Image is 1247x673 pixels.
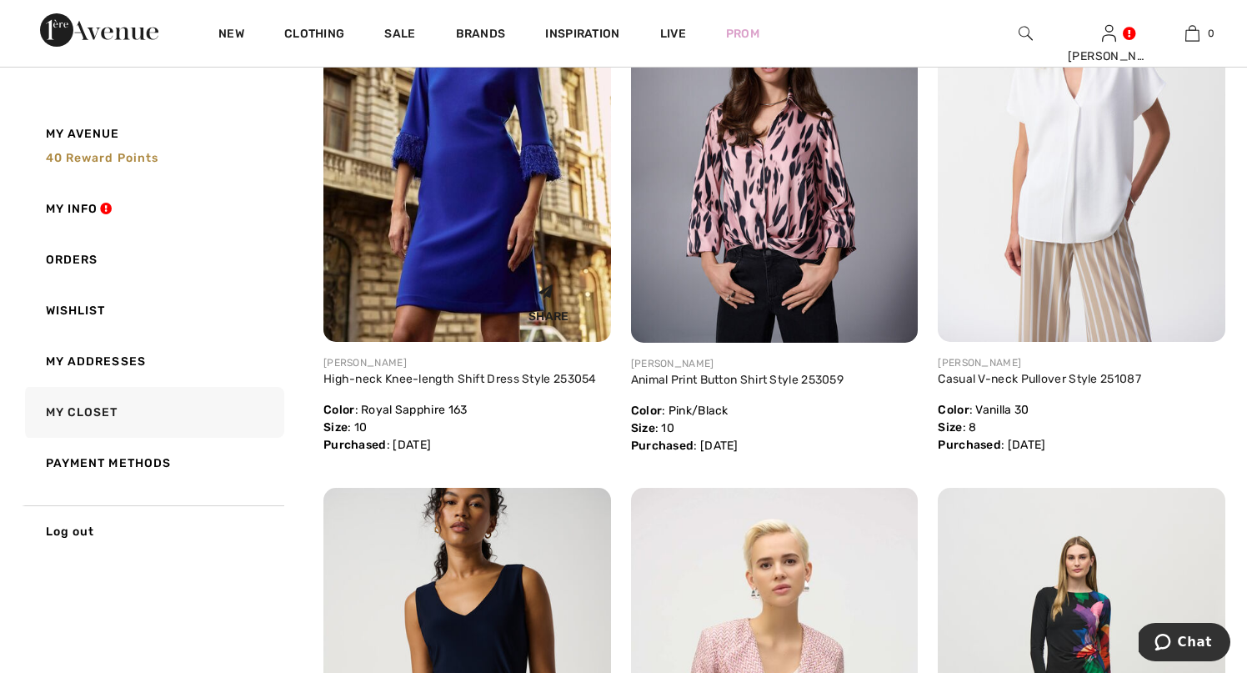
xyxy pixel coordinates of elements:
[323,438,387,452] span: Purchased
[323,372,597,386] a: High-neck Knee-length Shift Dress Style 253054
[22,285,284,336] a: Wishlist
[631,404,663,418] span: Color
[323,403,355,417] span: Color
[1102,23,1116,43] img: My Info
[22,505,284,557] a: Log out
[40,13,158,47] img: 1ère Avenue
[1019,23,1033,43] img: search the website
[22,438,284,489] a: Payment Methods
[1102,25,1116,41] a: Sign In
[938,355,1225,370] div: [PERSON_NAME]
[1208,26,1214,41] span: 0
[22,234,284,285] a: Orders
[938,372,1141,386] a: Casual V-neck Pullover Style 251087
[938,420,962,434] span: Size
[631,439,694,453] span: Purchased
[22,183,284,234] a: My Info
[938,403,969,417] span: Color
[631,371,919,455] div: : Pink/Black : 10 : [DATE]
[46,151,159,165] span: 40 Reward points
[938,370,1225,454] div: : Vanilla 30 : 8 : [DATE]
[938,438,1001,452] span: Purchased
[1185,23,1199,43] img: My Bag
[631,373,844,387] a: Animal Print Button Shirt Style 253059
[323,355,611,370] div: [PERSON_NAME]
[22,387,284,438] a: My Closet
[1139,623,1230,665] iframe: Opens a widget where you can chat to one of our agents
[499,270,598,329] div: Share
[22,336,284,387] a: My Addresses
[631,356,919,371] div: [PERSON_NAME]
[284,27,344,44] a: Clothing
[323,420,348,434] span: Size
[323,370,611,454] div: : Royal Sapphire 163 : 10 : [DATE]
[1068,48,1149,65] div: [PERSON_NAME]
[456,27,506,44] a: Brands
[384,27,415,44] a: Sale
[726,25,759,43] a: Prom
[46,125,120,143] span: My Avenue
[545,27,619,44] span: Inspiration
[660,25,686,43] a: Live
[631,421,655,435] span: Size
[1151,23,1233,43] a: 0
[218,27,244,44] a: New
